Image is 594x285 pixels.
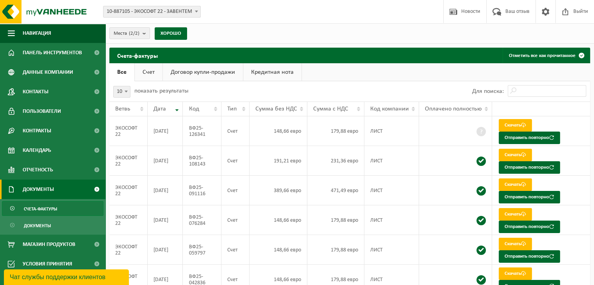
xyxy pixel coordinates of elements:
font: ЭКОСОФТ 22 [115,125,137,137]
button: Отправить повторно [499,191,560,203]
a: Скачать [499,149,532,161]
font: Скачать [505,152,521,157]
font: ВФ25-059797 [189,244,205,256]
a: Документы [2,218,103,233]
a: Скачать [499,238,532,250]
a: Скачать [499,208,532,221]
font: ВФ25-108143 [189,155,205,167]
font: ЛИСТ [370,188,383,194]
font: Договор купли-продажи [171,69,235,75]
font: 389,66 евро [274,188,301,194]
font: Условия принятия [23,261,72,267]
font: Код [189,106,199,112]
font: Ветвь [115,106,130,112]
button: Отправить повторно [499,250,560,263]
font: 179,88 евро [331,128,358,134]
font: Дата [153,106,166,112]
button: Отправить повторно [499,221,560,233]
font: ХОРОШО [161,31,181,36]
button: Отметить все как прочитанное [503,48,589,63]
font: Кредитная нота [251,69,294,75]
font: 10 [117,89,122,94]
font: Данные компании [23,69,73,75]
font: [DATE] [153,247,168,253]
font: ЛИСТ [370,128,383,134]
font: [DATE] [153,217,168,223]
font: ЭКОСОФТ 22 [115,185,137,197]
button: Отправить повторно [499,132,560,144]
font: ЭКОСОФТ 22 [115,244,137,256]
font: 179,88 евро [331,217,358,223]
font: Скачать [505,271,521,276]
font: ЭКОСОФТ 22 [115,214,137,226]
font: ЛИСТ [370,277,383,283]
font: Сумма без НДС [255,106,297,112]
font: Счета-фактуры [117,53,158,59]
font: 179,88 евро [331,247,358,253]
font: [DATE] [153,188,168,194]
font: Счет [227,128,237,134]
font: Панель инструментов [23,50,82,56]
font: ЛИСТ [370,217,383,223]
font: ЭКОСОФТ 22 [115,155,137,167]
font: Магазин продуктов [23,242,75,248]
font: Пользователи [23,109,61,114]
font: Тип [227,106,237,112]
font: Счет [143,69,155,75]
font: 148,66 евро [274,217,301,223]
font: Счет [227,188,237,194]
font: [DATE] [153,277,168,283]
font: 148,66 евро [274,277,301,283]
font: Места [114,31,127,36]
font: Счета-фактуры [24,207,57,212]
font: ЛИСТ [370,158,383,164]
font: ВФ25-091116 [189,185,205,197]
font: Отправить повторно [505,194,549,199]
font: Для поиска: [472,88,504,94]
font: Отправить повторно [505,254,549,259]
span: 10 [114,86,130,97]
a: Скачать [499,119,532,132]
font: Отметить все как прочитанное [509,53,576,58]
font: Скачать [505,241,521,246]
font: 148,66 евро [274,128,301,134]
font: показать результаты [134,88,189,94]
button: Места(2/2) [109,27,150,39]
font: [DATE] [153,128,168,134]
font: ВФ25-126341 [189,125,205,137]
span: 10 [113,86,130,98]
span: 10-887105 - ЭКОСОФТ 22 - ЗАВЕНТЕМ [103,6,200,17]
font: Отчетность [23,167,53,173]
font: Выйти [573,9,588,14]
a: Скачать [499,267,532,280]
button: Отправить повторно [499,161,560,174]
font: Отправить повторно [505,224,549,229]
a: Счета-фактуры [2,201,103,216]
font: Навигация [23,30,51,36]
iframe: виджет чата [4,268,130,285]
font: Новости [461,9,480,14]
font: Скачать [505,182,521,187]
font: Скачать [505,123,521,128]
font: 10-887105 - ЭКОСОФТ 22 - ЗАВЕНТЕМ [107,9,192,14]
font: 471,49 евро [331,188,358,194]
font: 191,21 евро [274,158,301,164]
font: ВФ25-076284 [189,214,205,226]
font: Ваш отзыв [505,9,530,14]
font: [DATE] [153,158,168,164]
font: Отправить повторно [505,135,549,140]
font: Счет [227,277,237,283]
font: Документы [23,187,54,192]
font: Оплачено полностью [425,106,482,112]
font: 179,88 евро [331,277,358,283]
font: 231,36 евро [331,158,358,164]
font: Счет [227,158,237,164]
font: Контракты [23,128,51,134]
a: Скачать [499,178,532,191]
font: (2/2) [129,31,139,36]
font: Отправить повторно [505,165,549,170]
button: ХОРОШО [155,27,187,40]
font: Счет [227,217,237,223]
font: Документы [24,224,51,228]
